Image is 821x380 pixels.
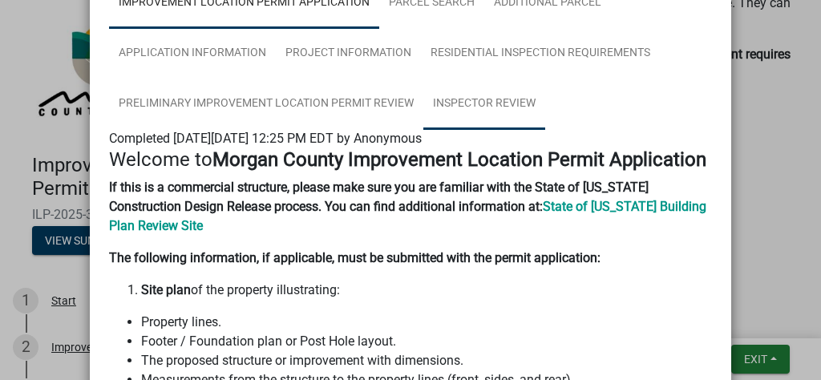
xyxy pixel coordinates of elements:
li: Property lines. [141,313,712,332]
a: Project Information [276,28,421,79]
li: The proposed structure or improvement with dimensions. [141,351,712,370]
strong: Site plan [141,282,191,297]
a: Preliminary Improvement Location Permit Review [109,79,423,130]
a: State of [US_STATE] Building Plan Review Site [109,199,706,233]
a: Inspector Review [423,79,545,130]
strong: The following information, if applicable, must be submitted with the permit application: [109,250,601,265]
a: Residential Inspection Requirements [421,28,660,79]
li: Footer / Foundation plan or Post Hole layout. [141,332,712,351]
a: Application Information [109,28,276,79]
strong: If this is a commercial structure, please make sure you are familiar with the State of [US_STATE]... [109,180,649,214]
h4: Welcome to [109,148,712,172]
span: Completed [DATE][DATE] 12:25 PM EDT by Anonymous [109,131,422,146]
li: of the property illustrating: [141,281,712,300]
strong: Morgan County Improvement Location Permit Application [212,148,706,171]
